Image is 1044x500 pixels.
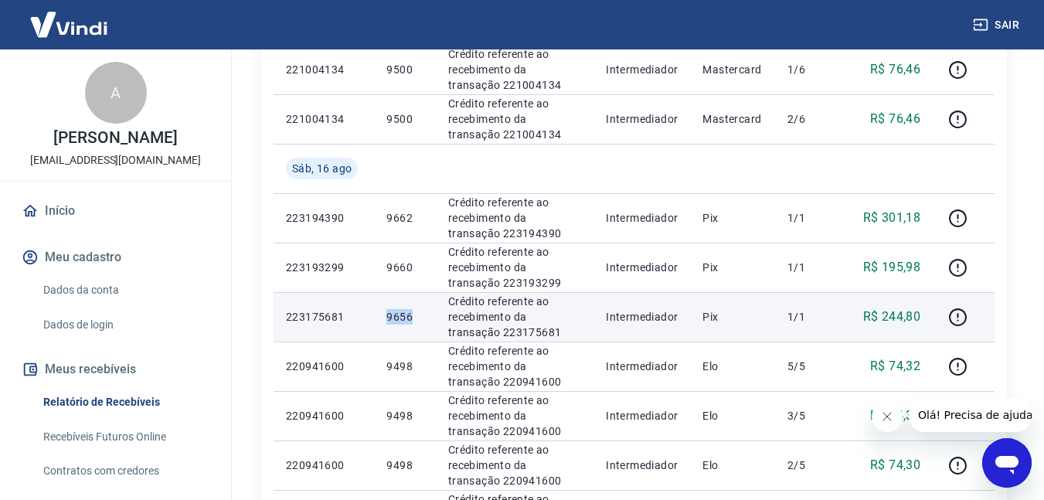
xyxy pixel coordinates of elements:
a: Contratos com credores [37,455,213,487]
p: 1/1 [787,309,833,325]
p: Pix [702,260,763,275]
p: Crédito referente ao recebimento da transação 223193299 [448,244,581,291]
div: A [85,62,147,124]
button: Meu cadastro [19,240,213,274]
p: R$ 244,80 [863,308,921,326]
p: R$ 74,30 [870,456,920,474]
iframe: Mensagem da empresa [909,398,1032,432]
p: Pix [702,309,763,325]
p: Mastercard [702,62,763,77]
p: 9498 [386,359,423,374]
p: Intermediador [606,62,678,77]
p: 221004134 [286,111,362,127]
p: Intermediador [606,309,678,325]
p: Elo [702,408,763,423]
p: Crédito referente ao recebimento da transação 221004134 [448,96,581,142]
p: Elo [702,359,763,374]
img: Vindi [19,1,119,48]
p: Pix [702,210,763,226]
a: Relatório de Recebíveis [37,386,213,418]
a: Dados da conta [37,274,213,306]
p: 9660 [386,260,423,275]
p: 2/5 [787,457,833,473]
p: 9656 [386,309,423,325]
p: Crédito referente ao recebimento da transação 223175681 [448,294,581,340]
p: 1/1 [787,260,833,275]
p: 1/1 [787,210,833,226]
p: 5/5 [787,359,833,374]
button: Sair [970,11,1025,39]
button: Meus recebíveis [19,352,213,386]
p: Crédito referente ao recebimento da transação 220941600 [448,393,581,439]
p: R$ 195,98 [863,258,921,277]
p: 1/6 [787,62,833,77]
p: Crédito referente ao recebimento da transação 223194390 [448,195,581,241]
p: 223193299 [286,260,362,275]
p: Intermediador [606,210,678,226]
p: 9498 [386,408,423,423]
a: Dados de login [37,309,213,341]
p: Intermediador [606,457,678,473]
p: 9500 [386,111,423,127]
p: 220941600 [286,359,362,374]
p: 220941600 [286,408,362,423]
span: Sáb, 16 ago [292,161,352,176]
p: 220941600 [286,457,362,473]
p: Intermediador [606,111,678,127]
p: Crédito referente ao recebimento da transação 220941600 [448,343,581,389]
p: [EMAIL_ADDRESS][DOMAIN_NAME] [30,152,201,168]
p: R$ 76,46 [870,110,920,128]
p: 2/6 [787,111,833,127]
p: Crédito referente ao recebimento da transação 221004134 [448,46,581,93]
p: R$ 74,32 [870,357,920,376]
p: Elo [702,457,763,473]
p: 223194390 [286,210,362,226]
a: Início [19,194,213,228]
p: Intermediador [606,408,678,423]
p: R$ 76,46 [870,60,920,79]
p: 9662 [386,210,423,226]
p: 223175681 [286,309,362,325]
iframe: Botão para abrir a janela de mensagens [982,438,1032,488]
p: 3/5 [787,408,833,423]
p: Mastercard [702,111,763,127]
p: [PERSON_NAME] [53,130,177,146]
p: R$ 74,30 [870,406,920,425]
span: Olá! Precisa de ajuda? [9,11,130,23]
p: 9498 [386,457,423,473]
iframe: Fechar mensagem [872,401,903,432]
p: Crédito referente ao recebimento da transação 220941600 [448,442,581,488]
p: Intermediador [606,260,678,275]
p: 9500 [386,62,423,77]
p: 221004134 [286,62,362,77]
p: R$ 301,18 [863,209,921,227]
a: Recebíveis Futuros Online [37,421,213,453]
p: Intermediador [606,359,678,374]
